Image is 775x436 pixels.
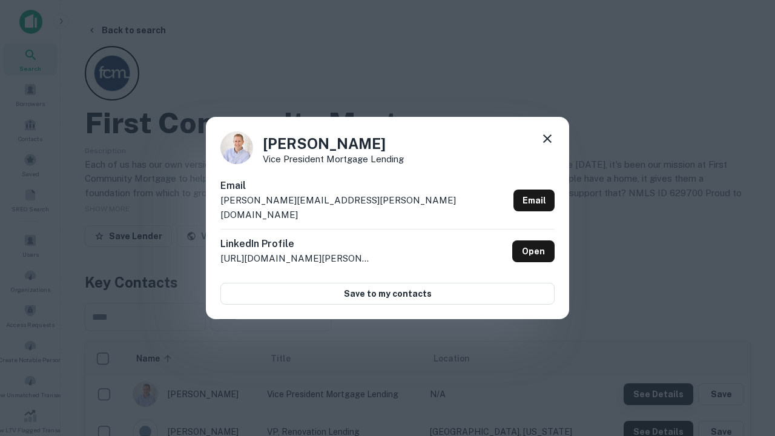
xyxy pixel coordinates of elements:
p: Vice President Mortgage Lending [263,154,404,163]
p: [URL][DOMAIN_NAME][PERSON_NAME] [220,251,372,266]
p: [PERSON_NAME][EMAIL_ADDRESS][PERSON_NAME][DOMAIN_NAME] [220,193,509,222]
a: Email [513,190,555,211]
h6: LinkedIn Profile [220,237,372,251]
img: 1520878720083 [220,131,253,164]
a: Open [512,240,555,262]
h4: [PERSON_NAME] [263,133,404,154]
h6: Email [220,179,509,193]
button: Save to my contacts [220,283,555,305]
iframe: Chat Widget [714,300,775,358]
